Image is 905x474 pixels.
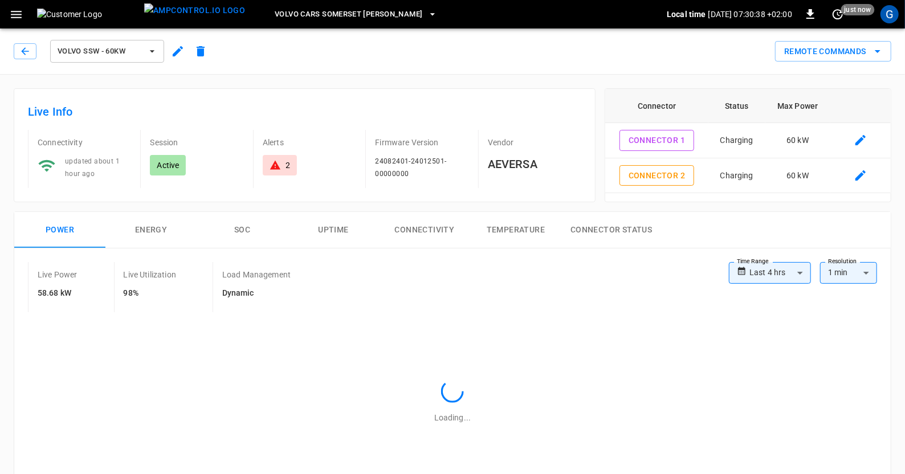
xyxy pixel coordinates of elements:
[708,158,765,194] td: Charging
[880,5,899,23] div: profile-icon
[820,262,877,284] div: 1 min
[65,157,120,178] span: updated about 1 hour ago
[288,212,379,248] button: Uptime
[37,9,140,20] img: Customer Logo
[263,137,356,148] p: Alerts
[605,89,891,193] table: connector table
[379,212,470,248] button: Connectivity
[197,212,288,248] button: SOC
[50,40,164,63] button: Volvo SSW - 60kW
[749,262,811,284] div: Last 4 hrs
[667,9,706,20] p: Local time
[829,5,847,23] button: set refresh interval
[28,103,581,121] h6: Live Info
[275,8,422,21] span: Volvo Cars Somerset [PERSON_NAME]
[605,89,708,123] th: Connector
[765,89,830,123] th: Max Power
[488,155,581,173] h6: AEVERSA
[38,269,78,280] p: Live Power
[765,158,830,194] td: 60 kW
[375,137,468,148] p: Firmware Version
[765,123,830,158] td: 60 kW
[488,137,581,148] p: Vendor
[270,3,442,26] button: Volvo Cars Somerset [PERSON_NAME]
[775,41,891,62] div: remote commands options
[124,287,176,300] h6: 98%
[708,123,765,158] td: Charging
[222,287,291,300] h6: Dynamic
[828,257,857,266] label: Resolution
[619,130,694,151] button: Connector 1
[144,3,245,18] img: ampcontrol.io logo
[14,212,105,248] button: Power
[38,287,78,300] h6: 58.68 kW
[561,212,661,248] button: Connector Status
[434,413,471,422] span: Loading...
[619,165,694,186] button: Connector 2
[470,212,561,248] button: Temperature
[775,41,891,62] button: Remote Commands
[150,137,243,148] p: Session
[708,89,765,123] th: Status
[286,160,290,171] div: 2
[222,269,291,280] p: Load Management
[105,212,197,248] button: Energy
[841,4,875,15] span: just now
[737,257,769,266] label: Time Range
[708,9,792,20] p: [DATE] 07:30:38 +02:00
[157,160,179,171] p: Active
[58,45,142,58] span: Volvo SSW - 60kW
[38,137,131,148] p: Connectivity
[124,269,176,280] p: Live Utilization
[375,157,446,178] span: 24082401-24012501-00000000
